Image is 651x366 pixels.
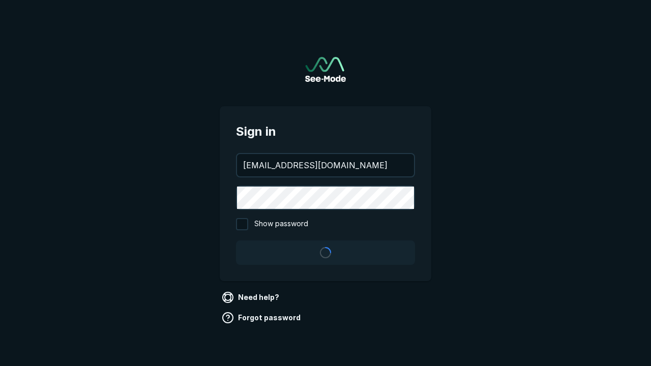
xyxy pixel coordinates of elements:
a: Go to sign in [305,57,346,82]
img: See-Mode Logo [305,57,346,82]
a: Need help? [220,289,283,306]
span: Sign in [236,123,415,141]
span: Show password [254,218,308,230]
input: your@email.com [237,154,414,176]
a: Forgot password [220,310,305,326]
